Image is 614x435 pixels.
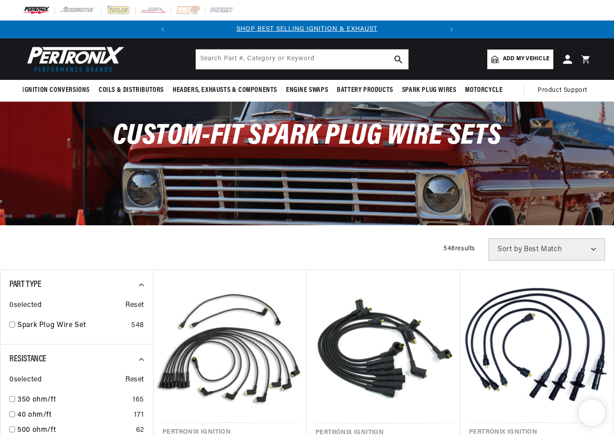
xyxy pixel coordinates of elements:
span: Reset [125,374,144,386]
span: Motorcycle [465,86,502,95]
a: 40 ohm/ft [17,410,130,421]
div: 548 [131,320,144,331]
div: 1 of 2 [172,25,443,34]
summary: Coils & Distributors [94,80,168,101]
button: search button [389,50,408,69]
span: Sort by [498,246,522,253]
span: 0 selected [9,300,41,311]
span: Part Type [9,280,41,289]
summary: Battery Products [332,80,398,101]
span: Ignition Conversions [22,86,90,95]
span: 0 selected [9,374,41,386]
select: Sort by [489,238,605,261]
span: Add my vehicle [503,55,549,63]
span: Battery Products [337,86,393,95]
a: Spark Plug Wire Set [17,320,128,331]
span: Spark Plug Wires [402,86,456,95]
span: Reset [125,300,144,311]
img: Pertronix [22,44,125,75]
summary: Ignition Conversions [22,80,94,101]
button: Translation missing: en.sections.announcements.next_announcement [443,21,460,38]
a: SHOP BEST SELLING IGNITION & EXHAUST [236,26,378,33]
div: 171 [134,410,144,421]
summary: Spark Plug Wires [398,80,461,101]
span: Coils & Distributors [99,86,164,95]
span: Engine Swaps [286,86,328,95]
div: Announcement [172,25,443,34]
span: 548 results [444,245,475,252]
span: Resistance [9,355,46,364]
div: 165 [133,394,144,406]
summary: Motorcycle [460,80,507,101]
a: Add my vehicle [487,50,553,69]
button: Translation missing: en.sections.announcements.previous_announcement [154,21,172,38]
span: Headers, Exhausts & Components [173,86,277,95]
input: Search Part #, Category or Keyword [196,50,408,69]
a: 350 ohm/ft [17,394,129,406]
summary: Product Support [538,80,592,101]
summary: Headers, Exhausts & Components [168,80,282,101]
summary: Engine Swaps [282,80,332,101]
span: Product Support [538,86,587,95]
span: Custom-Fit Spark Plug Wire Sets [113,122,502,151]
